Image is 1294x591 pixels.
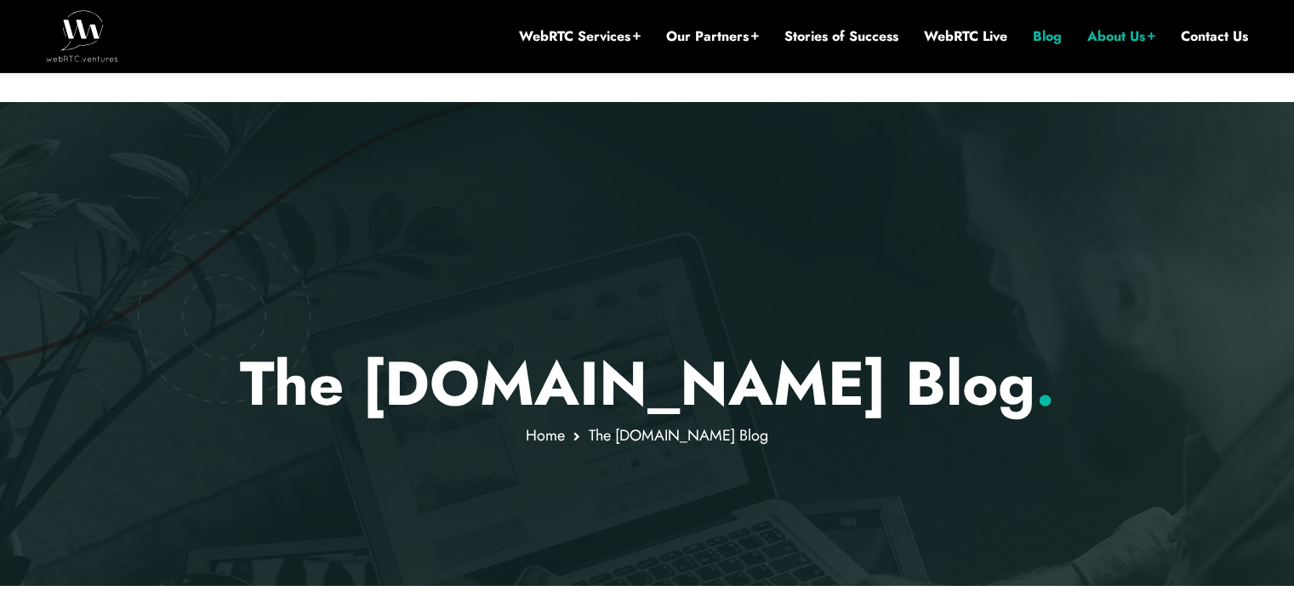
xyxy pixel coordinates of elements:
[784,27,898,46] a: Stories of Success
[1035,339,1055,428] span: .
[149,347,1145,420] p: The [DOMAIN_NAME] Blog
[526,424,565,446] a: Home
[589,424,768,446] span: The [DOMAIN_NAME] Blog
[519,27,641,46] a: WebRTC Services
[924,27,1007,46] a: WebRTC Live
[666,27,759,46] a: Our Partners
[1087,27,1155,46] a: About Us
[1181,27,1248,46] a: Contact Us
[1033,27,1062,46] a: Blog
[46,10,118,61] img: WebRTC.ventures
